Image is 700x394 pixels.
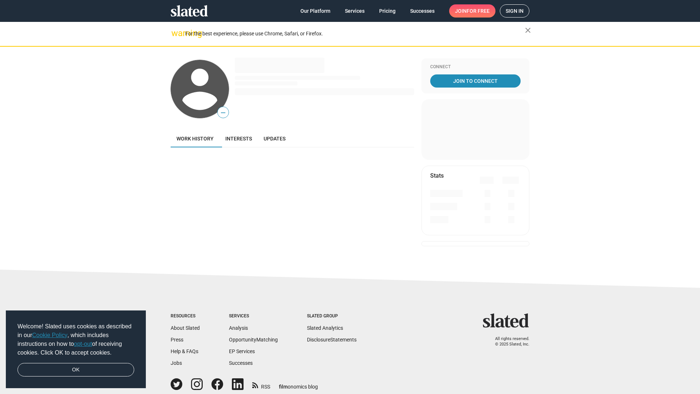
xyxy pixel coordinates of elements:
[455,4,490,18] span: Join
[506,5,524,17] span: Sign in
[430,64,521,70] div: Connect
[225,136,252,142] span: Interests
[17,363,134,377] a: dismiss cookie message
[279,384,288,390] span: film
[171,130,219,147] a: Work history
[307,313,357,319] div: Slated Group
[171,360,182,366] a: Jobs
[379,4,396,18] span: Pricing
[171,348,198,354] a: Help & FAQs
[430,74,521,88] a: Join To Connect
[300,4,330,18] span: Our Platform
[32,332,67,338] a: Cookie Policy
[171,29,180,38] mat-icon: warning
[307,337,357,343] a: DisclosureStatements
[229,325,248,331] a: Analysis
[171,313,200,319] div: Resources
[432,74,519,88] span: Join To Connect
[176,136,214,142] span: Work history
[171,337,183,343] a: Press
[307,325,343,331] a: Slated Analytics
[74,341,92,347] a: opt-out
[171,325,200,331] a: About Slated
[373,4,401,18] a: Pricing
[487,336,529,347] p: All rights reserved. © 2025 Slated, Inc.
[229,360,253,366] a: Successes
[345,4,365,18] span: Services
[404,4,440,18] a: Successes
[252,379,270,390] a: RSS
[185,29,525,39] div: For the best experience, please use Chrome, Safari, or Firefox.
[219,130,258,147] a: Interests
[279,378,318,390] a: filmonomics blog
[229,313,278,319] div: Services
[524,26,532,35] mat-icon: close
[218,108,229,117] span: —
[410,4,435,18] span: Successes
[500,4,529,18] a: Sign in
[17,322,134,357] span: Welcome! Slated uses cookies as described in our , which includes instructions on how to of recei...
[467,4,490,18] span: for free
[339,4,370,18] a: Services
[449,4,495,18] a: Joinfor free
[229,337,278,343] a: OpportunityMatching
[6,310,146,389] div: cookieconsent
[264,136,285,142] span: Updates
[430,172,444,179] mat-card-title: Stats
[229,348,255,354] a: EP Services
[295,4,336,18] a: Our Platform
[258,130,291,147] a: Updates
